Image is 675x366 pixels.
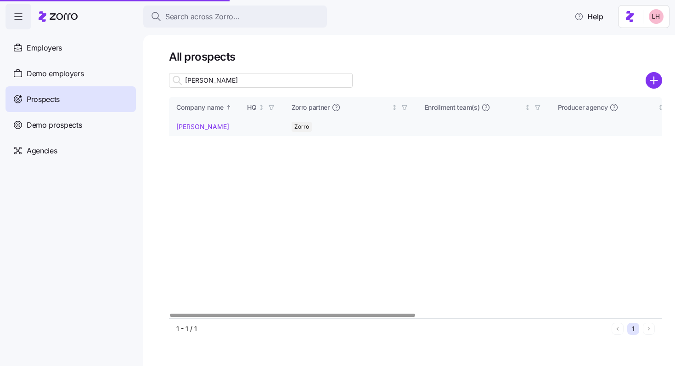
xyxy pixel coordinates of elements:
div: Sorted ascending [225,104,232,111]
span: Demo employers [27,68,84,79]
span: Search across Zorro... [165,11,240,23]
span: Employers [27,42,62,54]
span: Agencies [27,145,57,157]
img: 8ac9784bd0c5ae1e7e1202a2aac67deb [649,9,664,24]
div: Company name [176,102,224,113]
input: Search prospect [169,73,353,88]
span: Zorro [294,122,309,132]
a: Employers [6,35,136,61]
span: Prospects [27,94,60,105]
button: 1 [627,323,639,335]
button: Previous page [612,323,624,335]
a: Demo employers [6,61,136,86]
span: Enrollment team(s) [425,103,480,112]
th: Zorro partnerNot sorted [284,97,417,118]
button: Search across Zorro... [143,6,327,28]
span: Help [574,11,603,22]
span: Demo prospects [27,119,82,131]
th: Company nameSorted ascending [169,97,240,118]
a: Demo prospects [6,112,136,138]
span: Zorro partner [292,103,330,112]
h1: All prospects [169,50,662,64]
button: Help [567,7,611,26]
div: Not sorted [258,104,264,111]
a: Prospects [6,86,136,112]
a: Agencies [6,138,136,163]
th: HQNot sorted [240,97,284,118]
button: Next page [643,323,655,335]
div: 1 - 1 / 1 [176,324,608,333]
div: Not sorted [658,104,664,111]
span: Producer agency [558,103,608,112]
div: HQ [247,102,257,113]
div: Not sorted [524,104,531,111]
a: [PERSON_NAME] [176,123,229,130]
div: Not sorted [391,104,398,111]
th: Enrollment team(s)Not sorted [417,97,551,118]
svg: add icon [646,72,662,89]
